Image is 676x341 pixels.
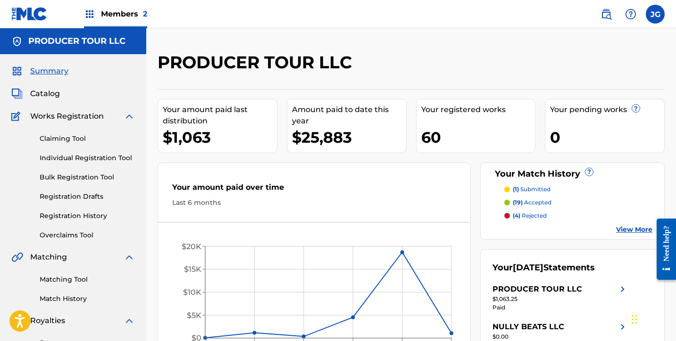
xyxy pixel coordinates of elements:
[492,321,564,333] div: NULLY BEATS LLC
[632,305,637,333] div: Drag
[187,311,201,320] tspan: $5K
[11,36,23,47] img: Accounts
[40,134,135,144] a: Claiming Tool
[163,104,277,127] div: Your amount paid last distribution
[172,198,456,208] div: Last 6 months
[504,198,652,207] a: (19) accepted
[492,261,595,274] div: Your Statements
[11,7,48,21] img: MLC Logo
[504,211,652,220] a: (4) rejected
[124,111,135,122] img: expand
[617,321,628,333] img: right chevron icon
[492,333,628,341] div: $0.00
[11,111,24,122] img: Works Registration
[11,252,23,263] img: Matching
[632,105,640,112] span: ?
[143,9,147,18] span: 2
[40,275,135,284] a: Matching Tool
[40,294,135,304] a: Match History
[183,288,201,297] tspan: $10K
[492,295,628,303] div: $1,063.25
[172,182,456,198] div: Your amount paid over time
[492,284,582,295] div: PRODUCER TOUR LLC
[513,262,543,273] span: [DATE]
[163,127,277,148] div: $1,063
[504,185,652,194] a: (1) submitted
[650,211,676,288] iframe: Resource Center
[513,185,551,194] p: submitted
[513,199,523,206] span: (19)
[597,5,616,24] a: Public Search
[513,212,520,219] span: (4)
[40,230,135,240] a: Overclaims Tool
[11,65,23,77] img: Summary
[513,198,551,207] p: accepted
[625,8,636,20] img: help
[513,211,547,220] p: rejected
[585,168,593,176] span: ?
[30,252,67,263] span: Matching
[11,65,68,77] a: SummarySummary
[421,104,535,115] div: Your registered works
[184,265,201,274] tspan: $15K
[40,153,135,163] a: Individual Registration Tool
[492,284,628,312] a: PRODUCER TOUR LLCright chevron icon$1,063.25Paid
[40,192,135,202] a: Registration Drafts
[124,252,135,263] img: expand
[492,168,652,180] div: Your Match History
[40,172,135,182] a: Bulk Registration Tool
[629,296,676,341] iframe: Chat Widget
[646,5,665,24] div: User Menu
[30,88,60,99] span: Catalog
[11,88,23,99] img: Catalog
[550,127,664,148] div: 0
[40,211,135,221] a: Registration History
[492,303,628,312] div: Paid
[292,104,406,127] div: Amount paid to date this year
[182,242,201,251] tspan: $20K
[30,111,104,122] span: Works Registration
[513,186,519,193] span: (1)
[30,65,68,77] span: Summary
[84,8,95,20] img: Top Rightsholders
[292,127,406,148] div: $25,883
[101,8,147,19] span: Members
[158,52,357,73] h2: PRODUCER TOUR LLC
[550,104,664,115] div: Your pending works
[11,88,60,99] a: CatalogCatalog
[621,5,640,24] div: Help
[30,315,65,326] span: Royalties
[124,315,135,326] img: expand
[616,225,652,235] a: View More
[421,127,535,148] div: 60
[28,36,125,47] h5: PRODUCER TOUR LLC
[617,284,628,295] img: right chevron icon
[601,8,612,20] img: search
